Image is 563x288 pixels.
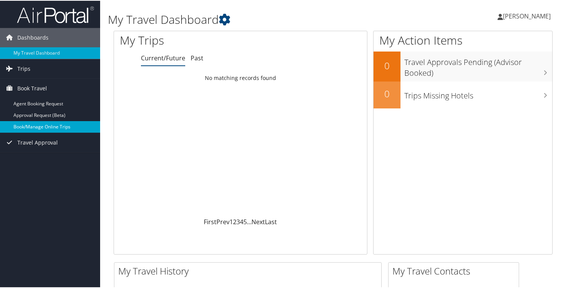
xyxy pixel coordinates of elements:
a: 5 [243,217,247,225]
a: 3 [236,217,240,225]
a: Current/Future [141,53,185,62]
a: 1 [230,217,233,225]
h1: My Travel Dashboard [108,11,408,27]
td: No matching records found [114,70,367,84]
span: … [247,217,251,225]
span: Travel Approval [17,132,58,151]
img: airportal-logo.png [17,5,94,23]
h1: My Action Items [374,32,552,48]
span: [PERSON_NAME] [503,11,551,20]
a: Next [251,217,265,225]
span: Dashboards [17,27,49,47]
a: First [204,217,216,225]
a: Last [265,217,277,225]
a: [PERSON_NAME] [498,4,558,27]
span: Trips [17,58,30,78]
h2: 0 [374,87,400,100]
h2: My Travel History [118,264,381,277]
a: Prev [216,217,230,225]
h2: 0 [374,58,400,72]
a: Past [191,53,203,62]
span: Book Travel [17,78,47,97]
a: 0Trips Missing Hotels [374,81,552,108]
h3: Trips Missing Hotels [404,86,552,100]
h2: My Travel Contacts [392,264,519,277]
h3: Travel Approvals Pending (Advisor Booked) [404,52,552,78]
a: 0Travel Approvals Pending (Advisor Booked) [374,51,552,80]
a: 4 [240,217,243,225]
a: 2 [233,217,236,225]
h1: My Trips [120,32,256,48]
